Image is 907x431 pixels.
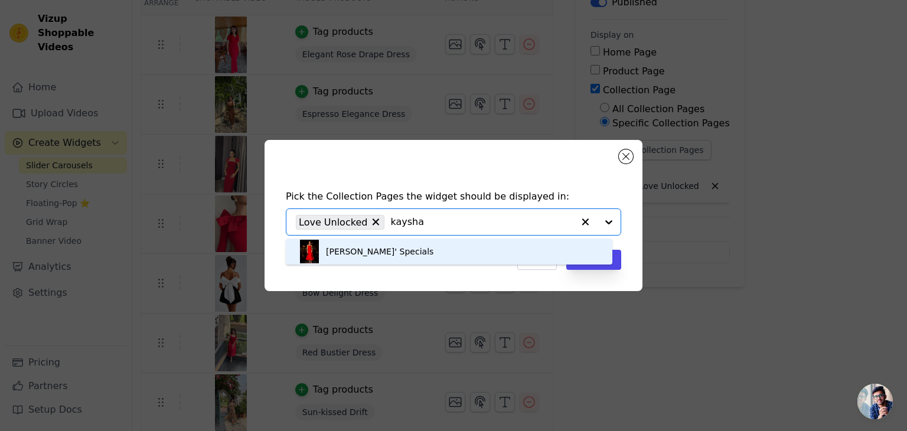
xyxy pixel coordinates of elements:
[619,149,633,164] button: Close modal
[857,384,893,419] a: Open chat
[286,190,621,204] h4: Pick the Collection Pages the widget should be displayed in:
[326,239,433,265] div: [PERSON_NAME]' Specials
[298,240,321,263] img: collection:
[299,215,367,230] span: Love Unlocked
